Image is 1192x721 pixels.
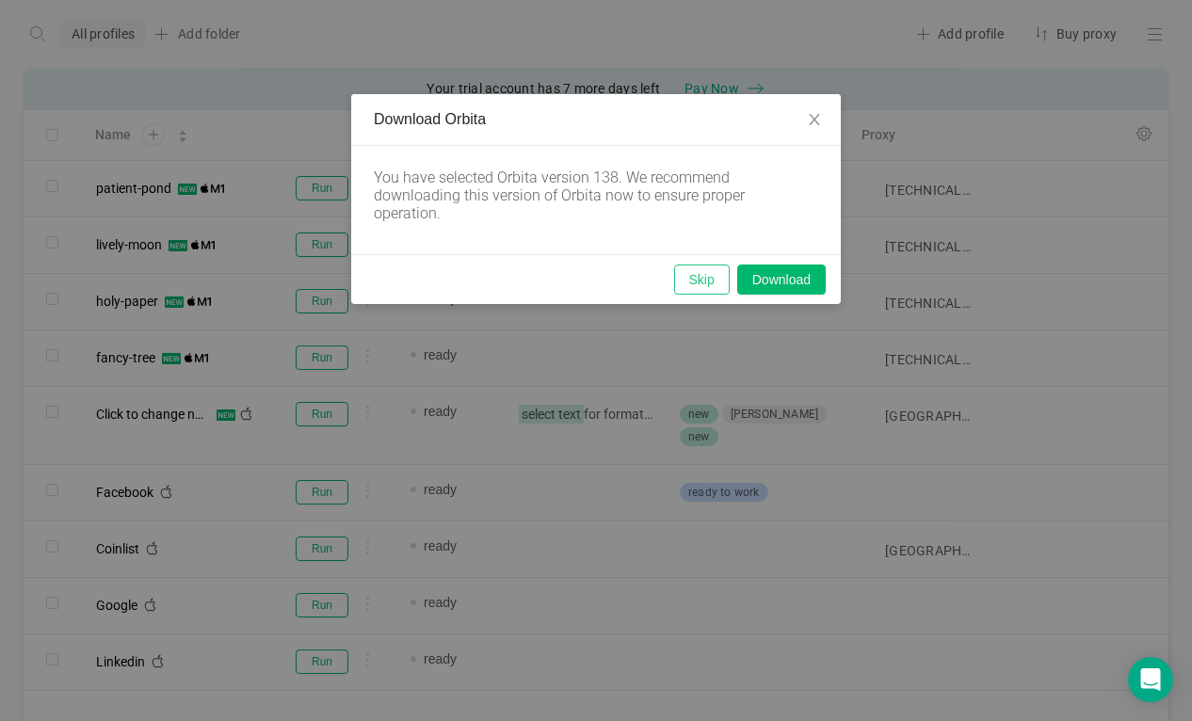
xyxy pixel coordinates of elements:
button: Download [737,264,826,295]
div: You have selected Orbita version 138. We recommend downloading this version of Orbita now to ensu... [374,168,788,222]
i: icon: close [807,112,822,127]
button: Skip [674,264,730,295]
div: Download Orbita [374,109,818,130]
div: Open Intercom Messenger [1128,657,1173,702]
button: Close [788,94,841,147]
